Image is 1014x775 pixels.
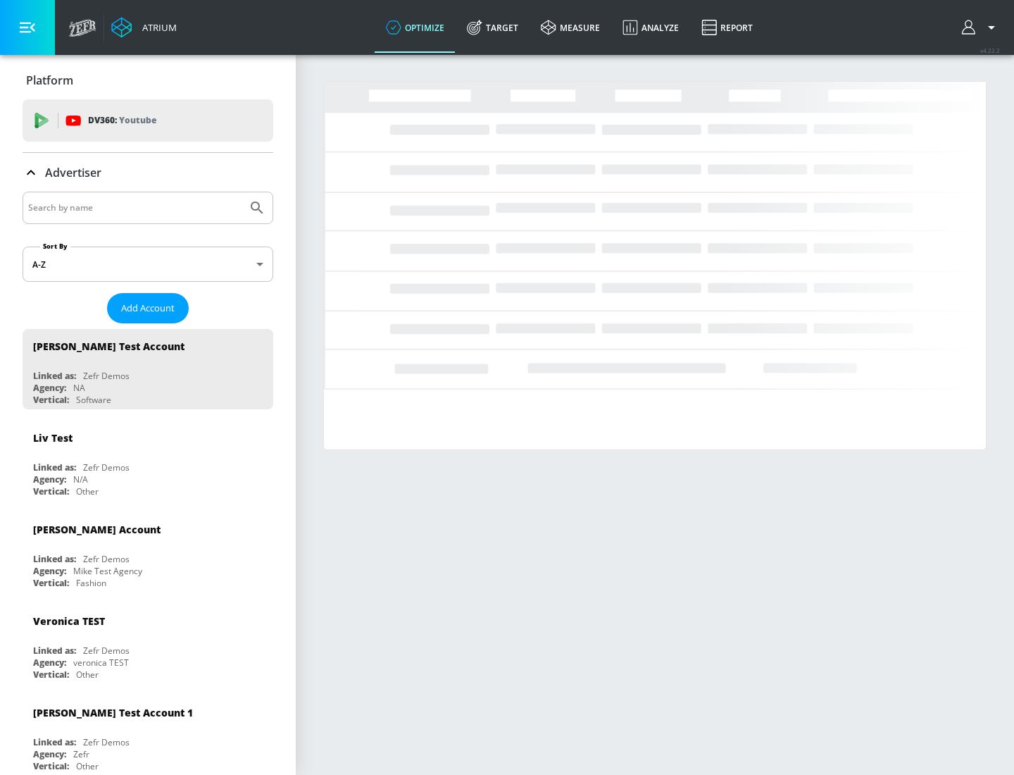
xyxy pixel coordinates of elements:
[611,2,690,53] a: Analyze
[33,614,105,628] div: Veronica TEST
[33,431,73,445] div: Liv Test
[23,421,273,501] div: Liv TestLinked as:Zefr DemosAgency:N/AVertical:Other
[23,604,273,684] div: Veronica TESTLinked as:Zefr DemosAgency:veronica TESTVertical:Other
[33,748,66,760] div: Agency:
[83,461,130,473] div: Zefr Demos
[73,382,85,394] div: NA
[26,73,73,88] p: Platform
[33,760,69,772] div: Vertical:
[33,565,66,577] div: Agency:
[456,2,530,53] a: Target
[33,706,193,719] div: [PERSON_NAME] Test Account 1
[23,512,273,593] div: [PERSON_NAME] AccountLinked as:Zefr DemosAgency:Mike Test AgencyVertical:Fashion
[33,553,76,565] div: Linked as:
[76,485,99,497] div: Other
[33,523,161,536] div: [PERSON_NAME] Account
[83,645,130,657] div: Zefr Demos
[83,736,130,748] div: Zefr Demos
[23,329,273,409] div: [PERSON_NAME] Test AccountLinked as:Zefr DemosAgency:NAVertical:Software
[33,340,184,353] div: [PERSON_NAME] Test Account
[83,370,130,382] div: Zefr Demos
[375,2,456,53] a: optimize
[980,46,1000,54] span: v 4.22.2
[121,300,175,316] span: Add Account
[76,760,99,772] div: Other
[23,247,273,282] div: A-Z
[73,565,142,577] div: Mike Test Agency
[33,382,66,394] div: Agency:
[33,485,69,497] div: Vertical:
[111,17,177,38] a: Atrium
[119,113,156,128] p: Youtube
[33,577,69,589] div: Vertical:
[76,394,111,406] div: Software
[73,748,89,760] div: Zefr
[88,113,156,128] p: DV360:
[73,473,88,485] div: N/A
[530,2,611,53] a: measure
[690,2,764,53] a: Report
[76,577,106,589] div: Fashion
[76,669,99,681] div: Other
[33,736,76,748] div: Linked as:
[137,21,177,34] div: Atrium
[33,657,66,669] div: Agency:
[33,473,66,485] div: Agency:
[33,370,76,382] div: Linked as:
[73,657,129,669] div: veronica TEST
[33,394,69,406] div: Vertical:
[107,293,189,323] button: Add Account
[23,61,273,100] div: Platform
[40,242,70,251] label: Sort By
[83,553,130,565] div: Zefr Demos
[33,645,76,657] div: Linked as:
[45,165,101,180] p: Advertiser
[33,669,69,681] div: Vertical:
[33,461,76,473] div: Linked as:
[28,199,242,217] input: Search by name
[23,153,273,192] div: Advertiser
[23,99,273,142] div: DV360: Youtube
